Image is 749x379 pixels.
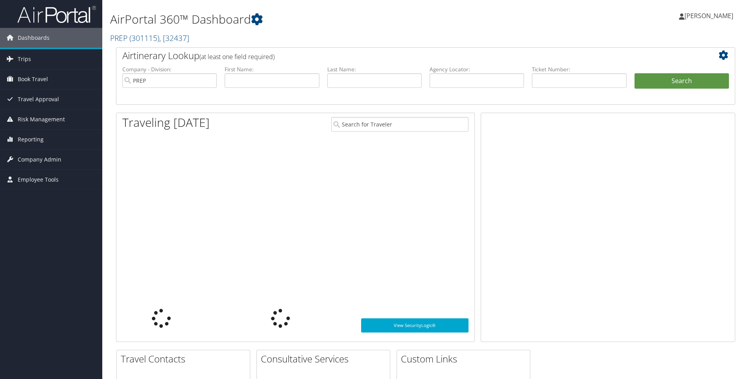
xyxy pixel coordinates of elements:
[159,33,189,43] span: , [ 32437 ]
[361,318,469,333] a: View SecurityLogic®
[679,4,741,28] a: [PERSON_NAME]
[18,28,50,48] span: Dashboards
[331,117,469,132] input: Search for Traveler
[110,11,531,28] h1: AirPortal 360™ Dashboard
[18,89,59,109] span: Travel Approval
[122,114,210,131] h1: Traveling [DATE]
[18,170,59,189] span: Employee Tools
[121,352,250,366] h2: Travel Contacts
[18,49,31,69] span: Trips
[327,65,422,73] label: Last Name:
[18,110,65,129] span: Risk Management
[430,65,524,73] label: Agency Locator:
[18,150,61,169] span: Company Admin
[18,69,48,89] span: Book Travel
[225,65,319,73] label: First Name:
[684,11,733,20] span: [PERSON_NAME]
[401,352,530,366] h2: Custom Links
[129,33,159,43] span: ( 301115 )
[122,65,217,73] label: Company - Division:
[532,65,626,73] label: Ticket Number:
[199,52,275,61] span: (at least one field required)
[122,49,677,62] h2: Airtinerary Lookup
[635,73,729,89] button: Search
[110,33,189,43] a: PREP
[261,352,390,366] h2: Consultative Services
[18,130,44,149] span: Reporting
[17,5,96,24] img: airportal-logo.png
